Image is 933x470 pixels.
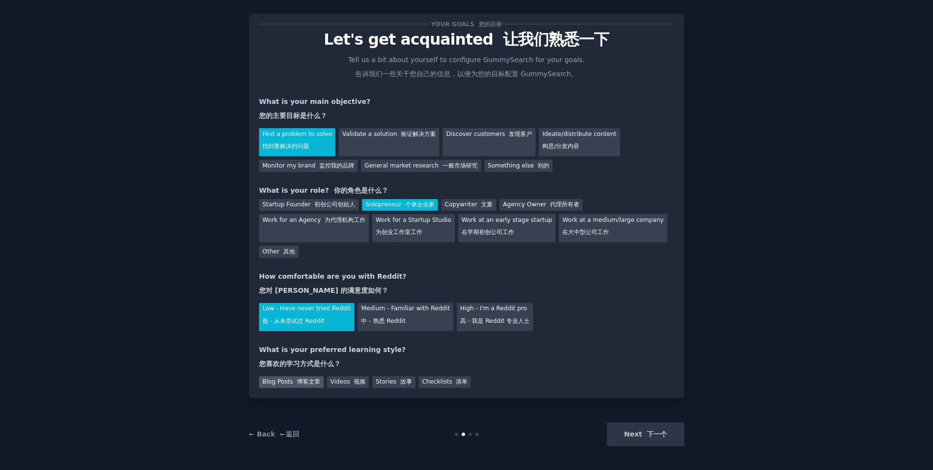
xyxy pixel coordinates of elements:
[372,376,415,388] div: Stories
[259,345,674,373] div: What is your preferred learning style?
[456,378,467,385] font: 清单
[479,21,502,28] font: 您的目标
[401,131,436,137] font: 验证解决方案
[509,131,532,137] font: 发现客户
[405,201,434,208] font: 个体企业家
[283,248,295,255] font: 其他
[372,214,454,242] div: Work for a Startup Studio
[462,229,514,235] font: 在早期初创公司工作
[460,318,530,324] font: 高 - 我是 Reddit 专业人士
[484,160,553,172] div: Something else
[458,214,556,242] div: Work at an early stage startup
[539,128,620,156] div: Ideate/distribute content
[400,378,412,385] font: 故事
[376,229,422,235] font: 为创业工作室工作
[361,318,405,324] font: 中 - 熟悉 Reddit
[325,217,365,223] font: 为代理机构工作
[259,31,674,48] p: Let's get acquainted
[354,378,365,385] font: 视频
[562,229,609,235] font: 在大中型公司工作
[249,430,299,438] a: ← Back ←返回
[262,318,324,324] font: 低 - 从未尝试过 Reddit
[297,378,320,385] font: 博客文章
[259,128,335,156] div: Find a problem to solve
[358,303,453,331] div: Medium - Familiar with Reddit
[339,128,439,156] div: Validate a solution
[259,271,674,300] div: How comfortable are you with Reddit?
[259,286,388,294] font: 您对 [PERSON_NAME] 的满意度如何？
[503,31,609,48] font: 让我们熟悉一下
[259,112,327,119] font: 您的主要目标是什么？
[443,128,536,156] div: Discover customers
[334,186,388,194] font: 你的角色是什么？
[280,430,299,438] font: ←返回
[344,55,589,83] p: Tell us a bit about yourself to configure GummySearch for your goals.
[259,199,359,211] div: Startup Founder
[259,303,354,331] div: Low - Have never tried Reddit
[259,376,324,388] div: Blog Posts
[419,376,471,388] div: Checklists
[259,185,674,196] div: What is your role?
[441,199,496,211] div: Copywriter
[443,162,478,169] font: 一般市场研究
[259,97,674,125] div: What is your main objective?
[319,162,354,169] font: 监控我的品牌
[362,199,438,211] div: Solopreneur
[500,199,583,211] div: Agency Owner
[327,376,369,388] div: Videos
[259,160,358,172] div: Monitor my brand
[262,143,309,150] font: 找到要解决的问题
[259,246,298,258] div: Other
[259,360,341,368] font: 您喜欢的学习方式是什么？
[314,201,355,208] font: 初创公司创始人
[361,160,481,172] div: General market research
[559,214,667,242] div: Work at a medium/large company
[481,201,493,208] font: 文案
[457,303,533,331] div: High - I'm a Reddit pro
[259,214,369,242] div: Work for an Agency
[550,201,579,208] font: 代理所有者
[537,162,549,169] font: 别的
[430,19,503,29] span: Your goals
[355,70,578,78] font: 告诉我们一些关于您自己的信息，以便为您的目标配置 GummySearch。
[542,143,579,150] font: 构思/分发内容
